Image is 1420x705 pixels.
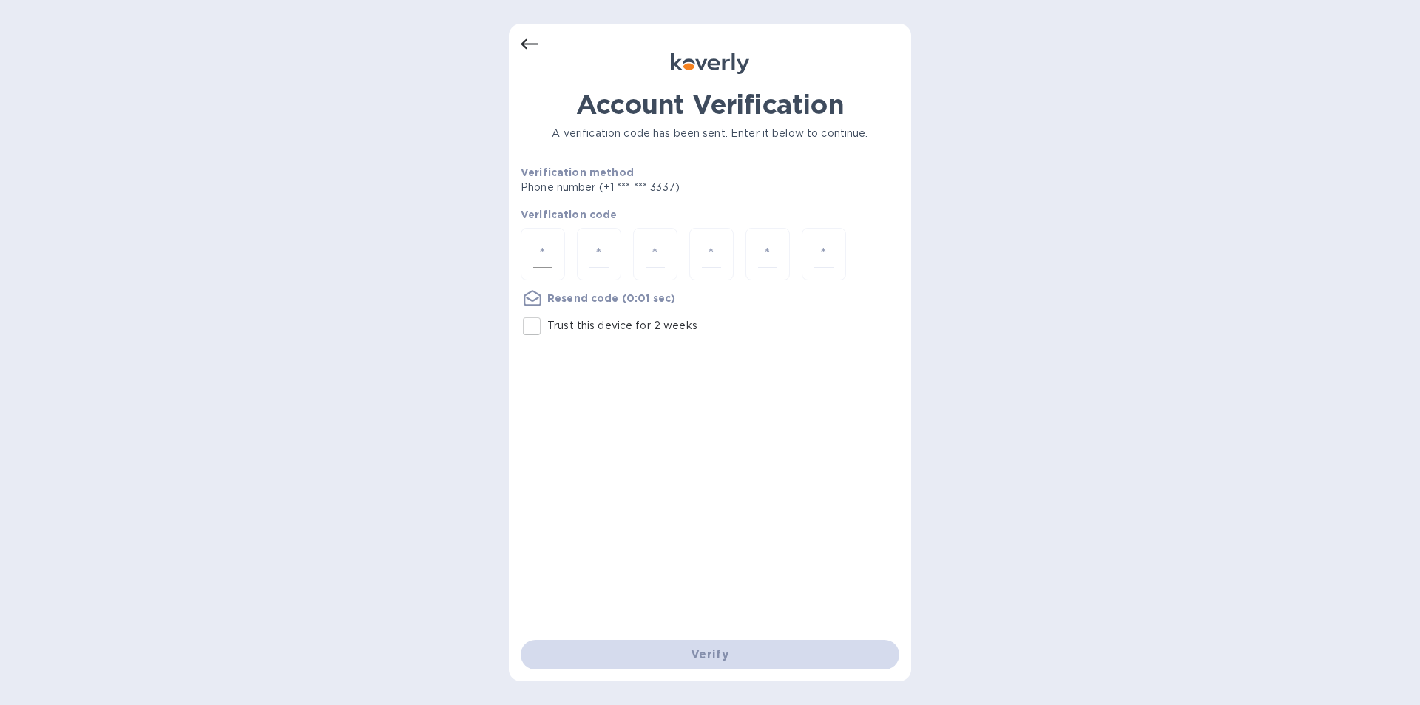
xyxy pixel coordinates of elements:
p: A verification code has been sent. Enter it below to continue. [521,126,899,141]
p: Verification code [521,207,899,222]
b: Verification method [521,166,634,178]
p: Phone number (+1 *** *** 3337) [521,180,793,195]
h1: Account Verification [521,89,899,120]
u: Resend code (0:01 sec) [547,292,675,304]
p: Trust this device for 2 weeks [547,318,697,334]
